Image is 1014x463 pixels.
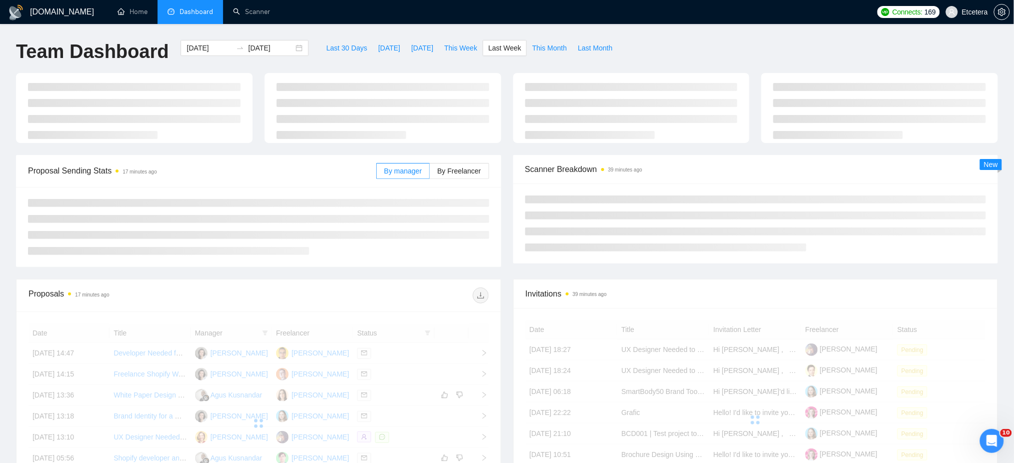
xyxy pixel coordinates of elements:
[28,164,376,177] span: Proposal Sending Stats
[411,42,433,53] span: [DATE]
[525,163,986,175] span: Scanner Breakdown
[527,40,572,56] button: This Month
[488,42,521,53] span: Last Week
[321,40,373,56] button: Last 30 Days
[373,40,406,56] button: [DATE]
[994,8,1009,16] span: setting
[326,42,367,53] span: Last 30 Days
[8,4,24,20] img: logo
[236,44,244,52] span: to
[572,40,618,56] button: Last Month
[881,8,889,16] img: upwork-logo.png
[1000,429,1012,437] span: 10
[526,287,986,300] span: Invitations
[384,167,422,175] span: By manager
[483,40,527,56] button: Last Week
[16,40,169,63] h1: Team Dashboard
[444,42,477,53] span: This Week
[578,42,612,53] span: Last Month
[573,291,607,297] time: 39 minutes ago
[994,4,1010,20] button: setting
[406,40,439,56] button: [DATE]
[439,40,483,56] button: This Week
[378,42,400,53] span: [DATE]
[984,160,998,168] span: New
[187,42,232,53] input: Start date
[75,292,109,297] time: 17 minutes ago
[437,167,481,175] span: By Freelancer
[248,42,294,53] input: End date
[29,287,259,303] div: Proposals
[233,7,270,16] a: searchScanner
[532,42,567,53] span: This Month
[123,169,157,174] time: 17 minutes ago
[168,8,175,15] span: dashboard
[994,8,1010,16] a: setting
[980,429,1004,453] iframe: Intercom live chat
[948,8,955,15] span: user
[236,44,244,52] span: swap-right
[924,6,935,17] span: 169
[608,167,642,172] time: 39 minutes ago
[892,6,922,17] span: Connects:
[180,7,213,16] span: Dashboard
[118,7,148,16] a: homeHome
